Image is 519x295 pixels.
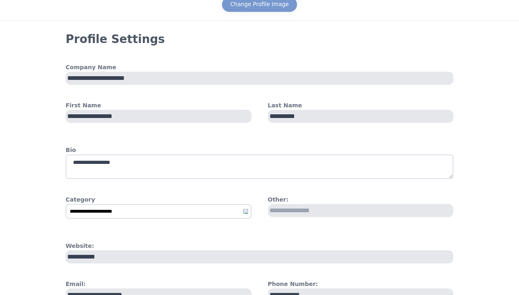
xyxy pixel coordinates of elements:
div: Change Profile Image [230,0,289,9]
h4: Other: [268,195,454,204]
h4: Email: [66,280,251,288]
h3: Profile Settings [66,32,453,47]
h4: Bio [66,146,453,154]
h4: Phone Number: [268,280,454,288]
h4: Website: [66,242,453,250]
h4: First Name [66,101,251,110]
h4: Company Name [66,63,453,72]
h4: Category [66,195,251,204]
h4: Last Name [268,101,454,110]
